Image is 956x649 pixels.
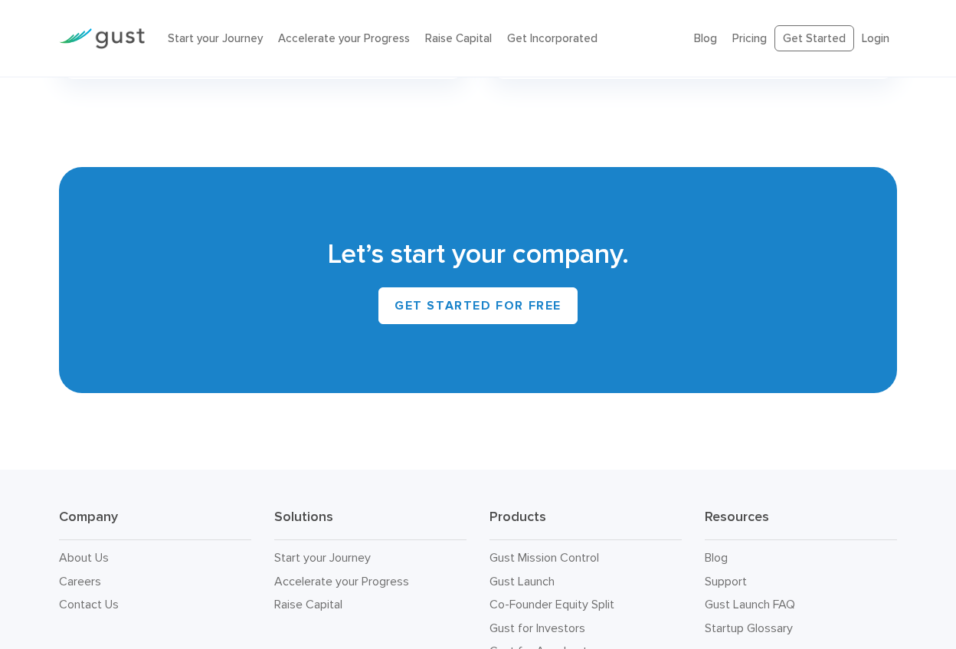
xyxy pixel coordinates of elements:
[489,574,555,588] a: Gust Launch
[274,597,342,611] a: Raise Capital
[489,621,585,635] a: Gust for Investors
[705,597,795,611] a: Gust Launch FAQ
[705,508,897,540] h3: Resources
[507,31,597,45] a: Get Incorporated
[862,31,889,45] a: Login
[59,597,119,611] a: Contact Us
[59,550,109,565] a: About Us
[489,508,682,540] h3: Products
[694,31,717,45] a: Blog
[425,31,492,45] a: Raise Capital
[59,508,251,540] h3: Company
[82,236,873,273] h2: Let’s start your company.
[489,550,599,565] a: Gust Mission Control
[489,597,614,611] a: Co-Founder Equity Split
[378,287,578,324] a: Get Started for Free
[274,508,467,540] h3: Solutions
[274,550,371,565] a: Start your Journey
[59,28,145,49] img: Gust Logo
[705,550,728,565] a: Blog
[774,25,854,52] a: Get Started
[59,574,101,588] a: Careers
[732,31,767,45] a: Pricing
[705,574,747,588] a: Support
[278,31,410,45] a: Accelerate your Progress
[705,621,793,635] a: Startup Glossary
[168,31,263,45] a: Start your Journey
[274,574,409,588] a: Accelerate your Progress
